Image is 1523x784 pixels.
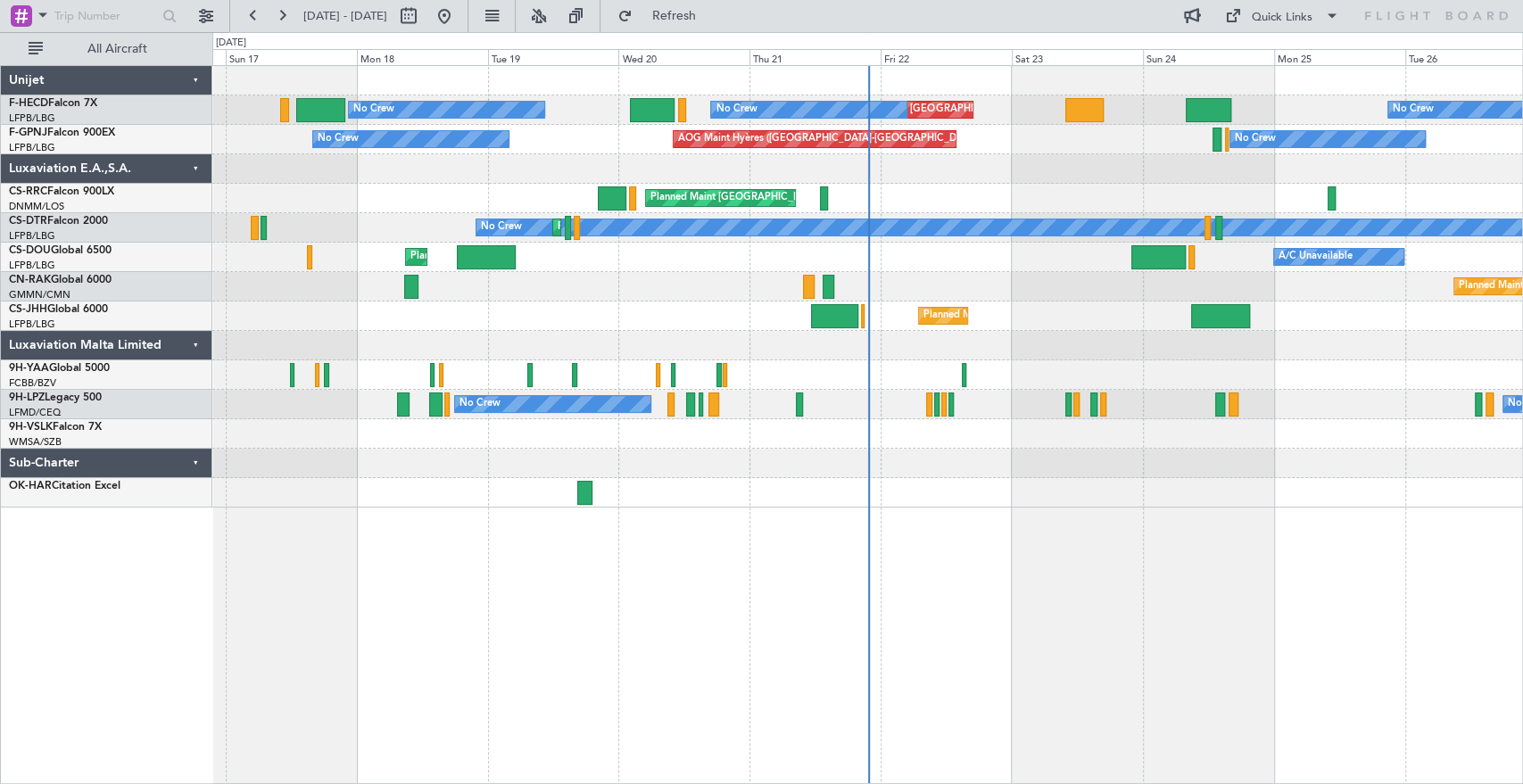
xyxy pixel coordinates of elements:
div: Mon 25 [1274,49,1405,65]
a: F-HECDFalcon 7X [9,98,97,109]
div: Sat 23 [1012,49,1143,65]
span: 9H-LPZ [9,392,45,403]
div: No Crew [1235,126,1276,153]
span: CS-DOU [9,245,51,256]
div: Planned Maint Sofia [558,214,649,241]
span: Refresh [636,10,711,22]
span: All Aircraft [46,43,188,55]
span: OK-HAR [9,481,52,491]
a: 9H-VSLKFalcon 7X [9,422,102,433]
span: 9H-YAA [9,363,49,374]
a: WMSA/SZB [9,435,62,449]
span: CS-DTR [9,216,47,227]
button: All Aircraft [20,35,194,63]
span: 9H-VSLK [9,422,53,433]
a: GMMN/CMN [9,288,70,301]
div: A/C Unavailable [1279,243,1353,270]
div: No Crew [1393,96,1434,123]
div: Fri 22 [881,49,1012,65]
div: No Crew [481,214,522,241]
span: CS-RRC [9,186,47,197]
a: FCBB/BZV [9,376,56,390]
a: LFPB/LBG [9,111,55,125]
div: No Crew [353,96,394,123]
div: No Crew [716,96,757,123]
div: Sun 24 [1143,49,1274,65]
button: Quick Links [1216,2,1348,30]
span: CN-RAK [9,275,51,285]
div: Planned Maint [GEOGRAPHIC_DATA] ([GEOGRAPHIC_DATA]) [410,243,691,270]
span: CS-JHH [9,304,47,315]
a: CS-DTRFalcon 2000 [9,216,108,227]
a: CS-DOUGlobal 6500 [9,245,112,256]
a: 9H-LPZLegacy 500 [9,392,102,403]
a: LFMD/CEQ [9,406,61,419]
div: Quick Links [1252,9,1312,27]
div: Wed 20 [618,49,749,65]
a: LFPB/LBG [9,318,55,331]
div: Thu 21 [749,49,881,65]
a: 9H-YAAGlobal 5000 [9,363,110,374]
a: LFPB/LBG [9,259,55,272]
div: AOG Maint Hyères ([GEOGRAPHIC_DATA]-[GEOGRAPHIC_DATA]) [678,126,980,153]
a: LFPB/LBG [9,229,55,243]
a: CS-RRCFalcon 900LX [9,186,114,197]
div: [DATE] [216,36,246,51]
a: F-GPNJFalcon 900EX [9,128,115,138]
span: [DATE] - [DATE] [303,8,387,24]
a: CS-JHHGlobal 6000 [9,304,108,315]
div: Planned Maint [GEOGRAPHIC_DATA] ([GEOGRAPHIC_DATA]) [650,185,931,211]
div: No Crew [459,391,501,417]
a: LFPB/LBG [9,141,55,154]
input: Trip Number [54,3,157,29]
span: F-HECD [9,98,48,109]
a: OK-HARCitation Excel [9,481,120,491]
div: Mon 18 [357,49,488,65]
div: Sun 17 [226,49,357,65]
div: No Crew [318,126,359,153]
div: Planned Maint [GEOGRAPHIC_DATA] ([GEOGRAPHIC_DATA]) [923,302,1204,329]
div: Tue 19 [488,49,619,65]
span: F-GPNJ [9,128,47,138]
a: DNMM/LOS [9,200,64,213]
a: CN-RAKGlobal 6000 [9,275,112,285]
button: Refresh [609,2,716,30]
